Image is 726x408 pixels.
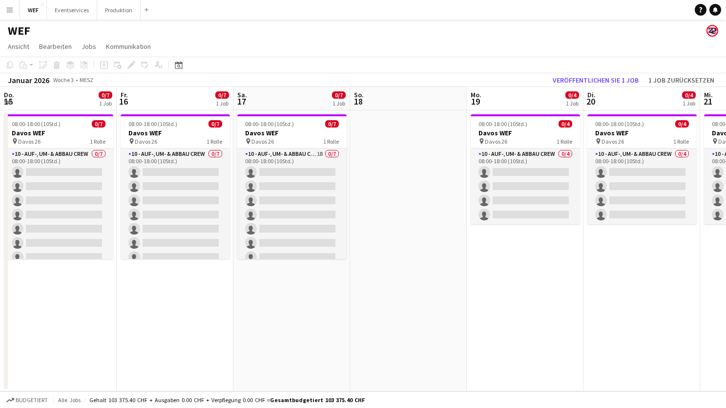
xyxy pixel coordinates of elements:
button: Produktion [97,0,141,20]
span: Davos 26 [602,138,624,145]
app-job-card: 08:00-18:00 (10Std.)0/4Davos WEF Davos 261 Rolle10 - Auf-, Um- & Abbau Crew0/408:00-18:00 (10Std.) [587,114,697,224]
span: 08:00-18:00 (10Std.) [595,120,644,128]
app-card-role: 10 - Auf-, Um- & Abbau Crew0/708:00-18:00 (10Std.) [4,149,113,267]
h3: Davos WEF [121,129,230,137]
span: Woche 3 [51,76,76,84]
h3: Davos WEF [471,129,580,137]
span: Alle Jobs [58,396,81,404]
span: 20 [586,96,596,107]
span: Bearbeiten [39,42,72,51]
span: 15 [2,96,14,107]
div: Gehalt 103 375.40 CHF + Ausgaben 0.00 CHF + Verpflegung 0.00 CHF = [89,396,365,404]
button: Budgetiert [5,395,49,406]
span: Gesamtbudgetiert 103 375.40 CHF [270,396,365,404]
span: 18 [353,96,364,107]
app-job-card: 08:00-18:00 (10Std.)0/7Davos WEF Davos 261 Rolle10 - Auf-, Um- & Abbau Crew0/708:00-18:00 (10Std.) [121,114,230,259]
span: 0/7 [215,91,229,99]
span: 1 Rolle [207,138,222,145]
h1: WEF [8,23,30,38]
span: Davos 26 [135,138,157,145]
div: Januar 2026 [8,75,49,85]
span: Ansicht [8,42,29,51]
button: WEF [20,0,47,20]
span: 0/4 [675,120,689,128]
a: Ansicht [4,40,33,53]
span: 17 [236,96,247,107]
span: 19 [469,96,481,107]
span: 21 [703,96,713,107]
span: 1 Rolle [673,138,689,145]
span: 08:00-18:00 (10Std.) [245,120,294,128]
app-job-card: 08:00-18:00 (10Std.)0/7Davos WEF Davos 261 Rolle10 - Auf-, Um- & Abbau Crew1B0/708:00-18:00 (10Std.) [237,114,347,259]
div: 1 Job [683,100,695,107]
span: 0/4 [682,91,696,99]
span: 1 Rolle [323,138,339,145]
span: Jobs [82,42,96,51]
a: Kommunikation [102,40,155,53]
span: 1 Rolle [557,138,572,145]
span: Sa. [237,90,247,99]
span: So. [354,90,364,99]
app-card-role: 10 - Auf-, Um- & Abbau Crew0/408:00-18:00 (10Std.) [587,149,697,224]
div: 1 Job [566,100,579,107]
span: Mi. [704,90,713,99]
span: 0/7 [92,120,105,128]
app-job-card: 08:00-18:00 (10Std.)0/7Davos WEF Davos 261 Rolle10 - Auf-, Um- & Abbau Crew0/708:00-18:00 (10Std.) [4,114,113,259]
span: Do. [4,90,14,99]
app-job-card: 08:00-18:00 (10Std.)0/4Davos WEF Davos 261 Rolle10 - Auf-, Um- & Abbau Crew0/408:00-18:00 (10Std.) [471,114,580,224]
span: Mo. [471,90,481,99]
button: Veröffentlichen Sie 1 Job [549,74,643,86]
app-card-role: 10 - Auf-, Um- & Abbau Crew1B0/708:00-18:00 (10Std.) [237,149,347,267]
button: Eventservices [47,0,97,20]
span: Davos 26 [251,138,274,145]
span: Kommunikation [106,42,151,51]
h3: Davos WEF [587,129,697,137]
span: Di. [587,90,596,99]
h3: Davos WEF [237,129,347,137]
a: Bearbeiten [35,40,76,53]
a: Jobs [78,40,100,53]
span: Fr. [121,90,128,99]
app-card-role: 10 - Auf-, Um- & Abbau Crew0/408:00-18:00 (10Std.) [471,149,580,224]
span: 0/4 [565,91,579,99]
div: 1 Job [99,100,112,107]
span: Davos 26 [18,138,41,145]
app-card-role: 10 - Auf-, Um- & Abbau Crew0/708:00-18:00 (10Std.) [121,149,230,267]
div: 1 Job [332,100,345,107]
span: Budgetiert [16,397,48,404]
div: 1 Job [216,100,228,107]
app-user-avatar: Team Zeitpol [706,25,718,37]
button: 1 Job zurücksetzen [644,74,718,86]
span: 0/7 [325,120,339,128]
span: 0/4 [559,120,572,128]
span: 08:00-18:00 (10Std.) [128,120,177,128]
span: 0/7 [208,120,222,128]
span: 0/7 [99,91,112,99]
span: Davos 26 [485,138,507,145]
span: 08:00-18:00 (10Std.) [12,120,61,128]
span: 0/7 [332,91,346,99]
span: 16 [119,96,128,107]
div: MESZ [80,76,93,84]
span: 08:00-18:00 (10Std.) [478,120,527,128]
span: 1 Rolle [90,138,105,145]
h3: Davos WEF [4,129,113,137]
